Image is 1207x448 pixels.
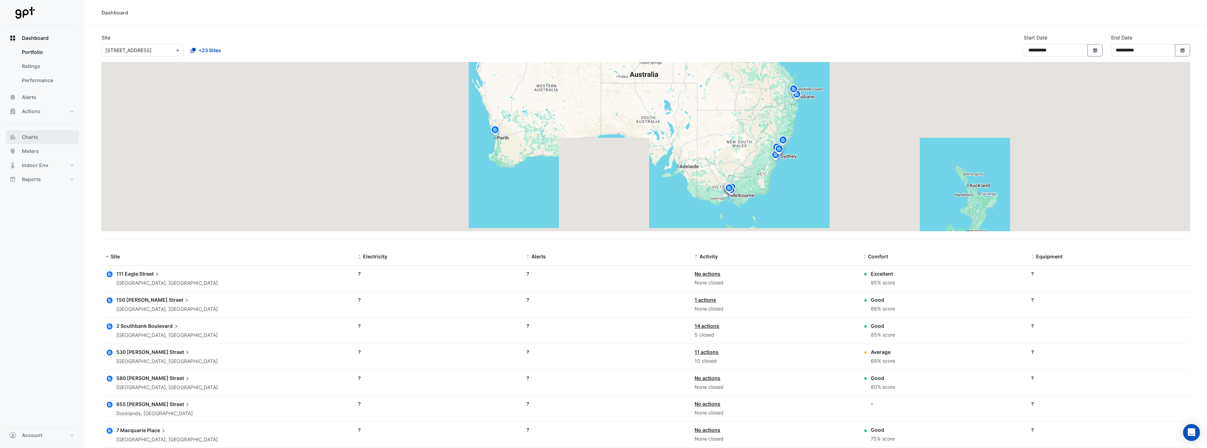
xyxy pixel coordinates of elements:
img: Company Logo [8,6,40,20]
span: Activity [700,253,718,259]
span: 7 Macquarie [116,427,146,433]
div: ? [358,426,518,434]
div: 68% score [871,357,895,365]
span: Actions [22,108,41,115]
img: site-pin.svg [723,183,734,195]
div: ? [526,322,686,330]
button: Account [6,428,79,442]
div: 5 closed [695,331,855,339]
span: 580 [PERSON_NAME] [116,375,168,381]
span: Equipment [1036,253,1063,259]
div: Open Intercom Messenger [1183,424,1200,441]
button: +23 Sites [186,44,226,56]
a: Performance [16,73,79,87]
div: 10 closed [695,357,855,365]
div: ? [1031,270,1191,277]
div: None closed [695,435,855,443]
span: 655 [PERSON_NAME] [116,401,168,407]
div: ? [526,296,686,303]
div: Docklands, [GEOGRAPHIC_DATA] [116,410,193,418]
div: None closed [695,279,855,287]
a: No actions [695,427,720,433]
span: Site [111,253,120,259]
img: site-pin.svg [723,183,735,195]
app-icon: Charts [9,134,16,141]
app-icon: Dashboard [9,35,16,42]
span: Boulevard [148,322,180,330]
div: [GEOGRAPHIC_DATA], [GEOGRAPHIC_DATA] [116,436,218,444]
app-icon: Reports [9,176,16,183]
button: Indoor Env [6,158,79,172]
div: ? [1031,400,1191,407]
div: [GEOGRAPHIC_DATA], [GEOGRAPHIC_DATA] [116,383,218,392]
label: Start Date [1024,34,1047,41]
span: Street [139,270,161,278]
div: 80% score [871,383,895,391]
div: None closed [695,409,855,417]
a: 1 actions [695,297,716,303]
div: Dashboard [6,45,79,90]
app-icon: Alerts [9,94,16,101]
span: Indoor Env [22,162,48,169]
a: Portfolio [16,45,79,59]
div: ? [358,270,518,277]
div: ? [526,348,686,356]
img: site-pin.svg [788,84,799,96]
div: ? [358,400,518,407]
span: Alerts [531,253,546,259]
span: 150 [PERSON_NAME] [116,297,168,303]
span: Charts [22,134,38,141]
button: Reports [6,172,79,186]
button: Actions [6,104,79,118]
div: ? [358,296,518,303]
button: Charts [6,130,79,144]
div: [GEOGRAPHIC_DATA], [GEOGRAPHIC_DATA] [116,305,218,313]
div: ? [358,348,518,356]
div: - [871,400,873,407]
div: 75% score [871,435,895,443]
div: ? [526,426,686,434]
div: Average [871,348,895,356]
app-icon: Meters [9,148,16,155]
span: Account [22,432,42,439]
button: Meters [6,144,79,158]
div: ? [1031,374,1191,382]
span: Meters [22,148,39,155]
img: site-pin.svg [726,182,738,195]
a: 14 actions [695,323,719,329]
span: Street [170,348,191,356]
div: Good [871,426,895,434]
button: Dashboard [6,31,79,45]
img: site-pin.svg [777,135,789,147]
div: ? [526,400,686,407]
div: ? [1031,322,1191,330]
div: ? [358,374,518,382]
div: [GEOGRAPHIC_DATA], [GEOGRAPHIC_DATA] [116,279,218,287]
div: 86% score [871,305,895,313]
div: ? [526,270,686,277]
span: Alerts [22,94,36,101]
span: Electricity [363,253,387,259]
a: No actions [695,271,720,277]
fa-icon: Select Date [1092,47,1098,53]
label: End Date [1111,34,1132,41]
span: Dashboard [22,35,49,42]
div: 85% score [871,331,895,339]
span: Comfort [868,253,888,259]
img: site-pin.svg [774,144,785,156]
app-icon: Actions [9,108,16,115]
span: 530 [PERSON_NAME] [116,349,168,355]
div: None closed [695,383,855,391]
img: site-pin.svg [489,125,501,137]
span: Street [170,374,191,382]
div: Dashboard [101,9,128,16]
fa-icon: Select Date [1180,47,1186,53]
div: ? [1031,348,1191,356]
img: site-pin.svg [725,185,737,197]
div: Excellent [871,270,895,277]
button: Alerts [6,90,79,104]
span: 2 Southbank [116,323,147,329]
div: ? [526,374,686,382]
div: Good [871,322,895,330]
div: Good [871,296,895,303]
